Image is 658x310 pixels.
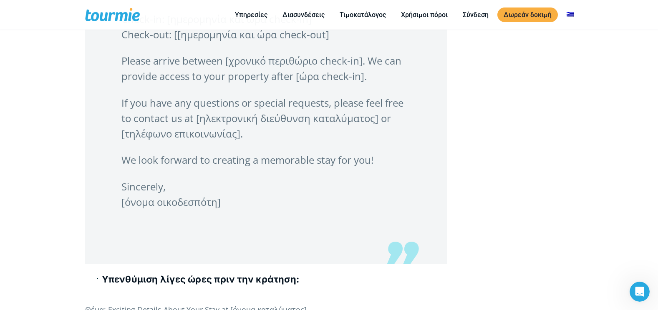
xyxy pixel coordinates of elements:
[276,10,331,20] a: Διασυνδέσεις
[121,152,411,167] p: We look forward to creating a memorable stay for you!
[395,10,454,20] a: Χρήσιμοι πόροι
[229,10,274,20] a: Υπηρεσίες
[121,179,411,210] p: Sincerely, [όνομα οικοδεσπότη]
[456,10,495,20] a: Σύνδεση
[121,53,411,84] p: Please arrive between [χρονικό περιθώριο check-in]. We can provide access to your property after ...
[102,274,300,285] b: Υπενθύμιση λίγες ώρες πριν την κράτηση:
[560,10,580,20] a: Αλλαγή σε
[121,95,411,141] p: If you have any questions or special requests, please feel free to contact us at [ηλεκτρονική διε...
[333,10,392,20] a: Τιμοκατάλογος
[630,282,650,302] iframe: Intercom live chat
[497,7,558,22] a: Δωρεάν δοκιμή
